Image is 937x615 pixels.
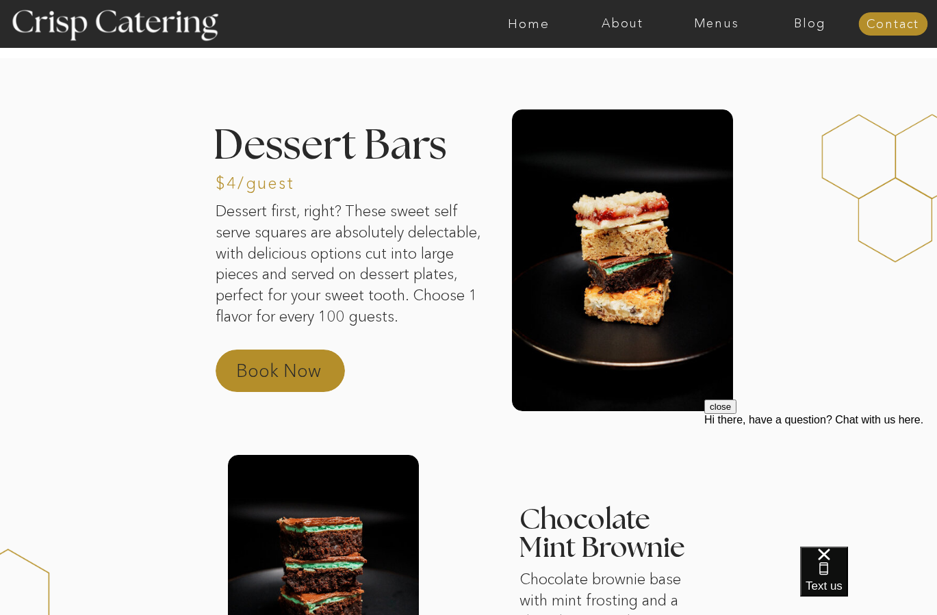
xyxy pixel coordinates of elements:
[214,126,476,162] h2: Dessert Bars
[800,547,937,615] iframe: podium webchat widget bubble
[216,201,486,339] p: Dessert first, right? These sweet self serve squares are absolutely delectable, with delicious op...
[216,175,294,188] h3: $4/guest
[482,17,576,31] a: Home
[858,18,927,31] a: Contact
[763,17,857,31] a: Blog
[669,17,763,31] a: Menus
[576,17,669,31] a: About
[236,358,357,391] a: Book Now
[519,506,699,571] h3: Chocolate Mint Brownie
[704,400,937,564] iframe: podium webchat widget prompt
